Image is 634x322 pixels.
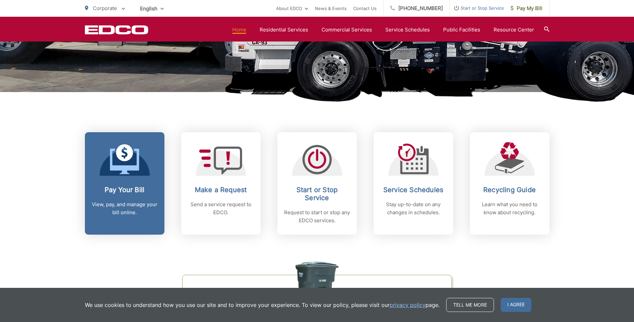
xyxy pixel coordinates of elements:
[92,200,158,217] p: View, pay, and manage your bill online.
[85,301,439,309] p: We use cookies to understand how you use our site and to improve your experience. To view our pol...
[390,301,425,309] a: privacy policy
[92,186,158,194] h2: Pay Your Bill
[477,186,543,194] h2: Recycling Guide
[494,26,534,34] a: Resource Center
[353,4,377,12] a: Contact Us
[446,298,494,312] a: Tell me more
[385,26,430,34] a: Service Schedules
[188,200,254,217] p: Send a service request to EDCO.
[380,200,447,217] p: Stay up-to-date on any changes in schedules.
[477,200,543,217] p: Learn what you need to know about recycling.
[232,26,246,34] a: Home
[276,4,308,12] a: About EDCO
[93,5,117,11] span: Corporate
[322,26,372,34] a: Commercial Services
[511,4,542,12] span: Pay My Bill
[284,209,350,225] p: Request to start or stop any EDCO services.
[181,132,261,235] a: Make a Request Send a service request to EDCO.
[135,3,169,14] span: English
[315,4,347,12] a: News & Events
[284,186,350,202] h2: Start or Stop Service
[470,132,549,235] a: Recycling Guide Learn what you need to know about recycling.
[85,132,164,235] a: Pay Your Bill View, pay, and manage your bill online.
[260,26,308,34] a: Residential Services
[380,186,447,194] h2: Service Schedules
[188,186,254,194] h2: Make a Request
[85,25,148,34] a: EDCD logo. Return to the homepage.
[374,132,453,235] a: Service Schedules Stay up-to-date on any changes in schedules.
[501,298,531,312] span: I agree
[443,26,480,34] a: Public Facilities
